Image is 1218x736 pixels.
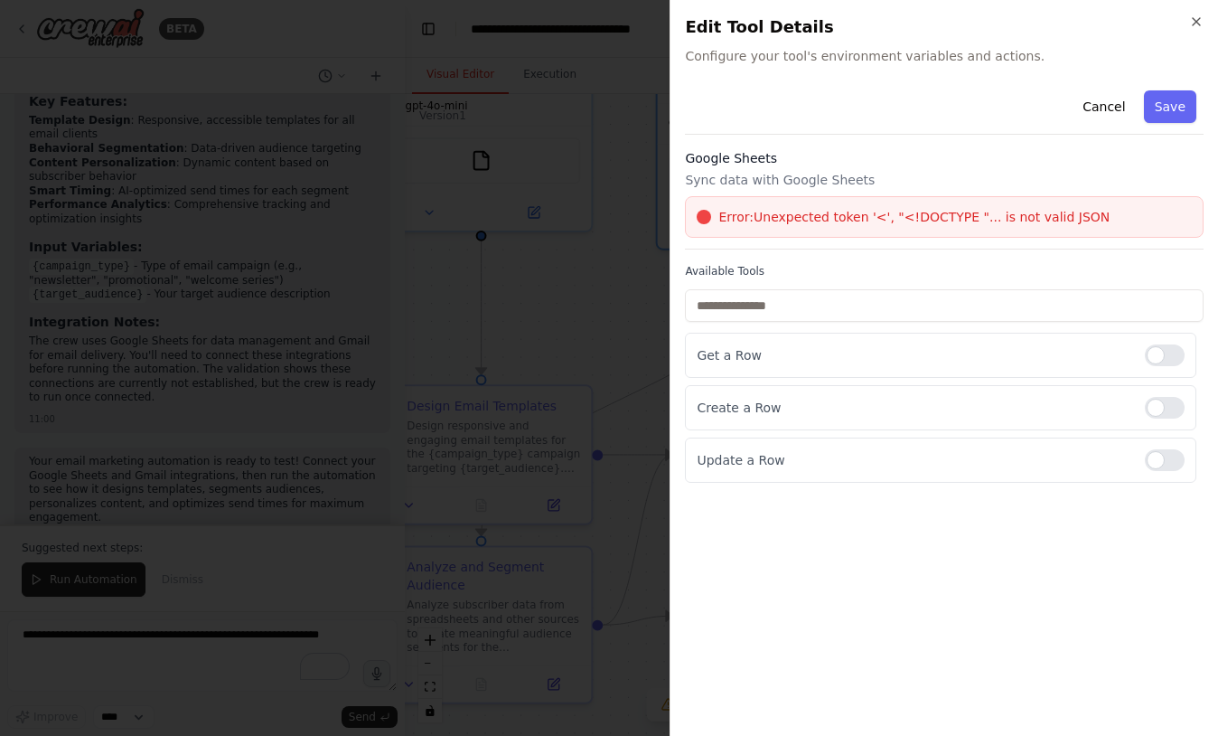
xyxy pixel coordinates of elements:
p: Get a Row [697,346,1130,364]
h2: Edit Tool Details [685,14,1204,40]
p: Create a Row [697,399,1130,417]
button: Save [1144,90,1196,123]
button: Cancel [1072,90,1136,123]
label: Available Tools [685,264,1204,278]
span: Error: Unexpected token '<', "<!DOCTYPE "... is not valid JSON [718,208,1110,226]
span: Configure your tool's environment variables and actions. [685,47,1204,65]
h3: Google Sheets [685,149,1204,167]
p: Update a Row [697,451,1130,469]
p: Sync data with Google Sheets [685,171,1204,189]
